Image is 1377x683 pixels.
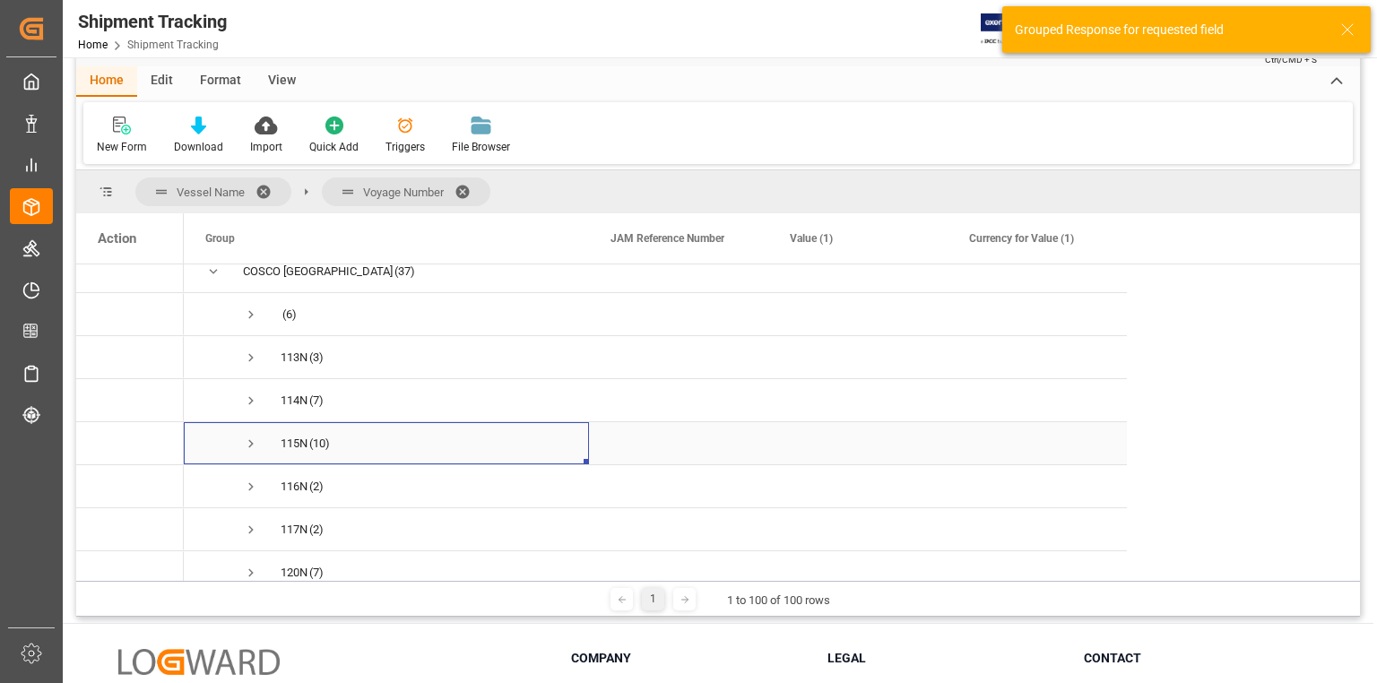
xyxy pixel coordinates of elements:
div: 1 to 100 of 100 rows [727,592,830,610]
div: Press SPACE to select this row. [76,422,184,465]
span: Currency for Value (1) [969,232,1074,245]
div: Press SPACE to select this row. [76,250,184,293]
img: Logward Logo [118,649,280,675]
span: (2) [309,509,324,550]
div: 114N [281,380,307,421]
div: Grouped Response for requested field [1015,21,1323,39]
div: 1 [642,588,664,610]
h3: Contact [1084,649,1318,668]
div: View [255,66,309,97]
span: (10) [309,423,330,464]
div: Press SPACE to select this row. [184,465,1127,508]
div: Press SPACE to select this row. [76,293,184,336]
span: Vessel Name [177,186,245,199]
div: 115N [281,423,307,464]
span: (7) [309,552,324,593]
span: Value (1) [790,232,833,245]
img: Exertis%20JAM%20-%20Email%20Logo.jpg_1722504956.jpg [981,13,1043,45]
h3: Company [571,649,805,668]
div: File Browser [452,139,510,155]
span: Voyage Number [363,186,444,199]
div: 117N [281,509,307,550]
div: 120N [281,552,307,593]
span: (37) [394,251,415,292]
div: Triggers [385,139,425,155]
div: COSCO [GEOGRAPHIC_DATA] [243,251,393,292]
div: New Form [97,139,147,155]
div: Press SPACE to select this row. [76,508,184,551]
div: Home [76,66,137,97]
div: Format [186,66,255,97]
div: Press SPACE to select this row. [184,336,1127,379]
span: (6) [282,294,297,335]
a: Home [78,39,108,51]
div: Press SPACE to select this row. [76,379,184,422]
div: Press SPACE to select this row. [184,422,1127,465]
div: Press SPACE to select this row. [184,508,1127,551]
div: Press SPACE to select this row. [76,465,184,508]
div: Press SPACE to select this row. [76,551,184,594]
div: Action [98,230,136,246]
span: Ctrl/CMD + S [1265,53,1317,66]
div: Shipment Tracking [78,8,227,35]
span: (3) [309,337,324,378]
span: Group [205,232,235,245]
h3: Legal [827,649,1061,668]
div: Import [250,139,282,155]
div: Press SPACE to select this row. [184,293,1127,336]
span: JAM Reference Number [611,232,724,245]
span: (2) [309,466,324,507]
div: Edit [137,66,186,97]
div: 113N [281,337,307,378]
div: Press SPACE to select this row. [184,250,1127,293]
div: Press SPACE to select this row. [76,336,184,379]
div: Press SPACE to select this row. [184,551,1127,594]
div: Press SPACE to select this row. [184,379,1127,422]
span: (7) [309,380,324,421]
div: 116N [281,466,307,507]
div: Quick Add [309,139,359,155]
div: Download [174,139,223,155]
